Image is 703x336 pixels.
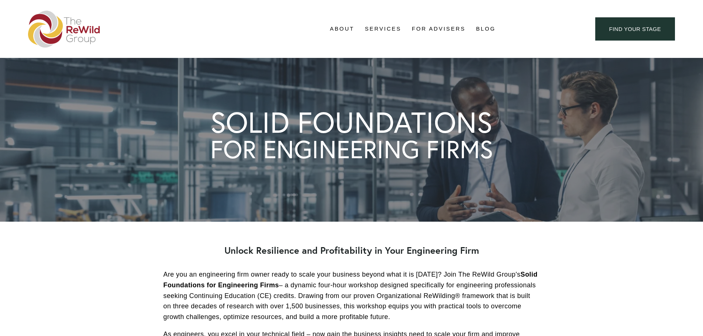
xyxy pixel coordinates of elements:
span: About [330,24,354,34]
h1: FOR ENGINEERING FIRMS [210,137,493,162]
span: Services [365,24,402,34]
strong: Unlock Resilience and Profitability in Your Engineering Firm [224,244,479,256]
a: find your stage [595,17,675,41]
p: Are you an engineering firm owner ready to scale your business beyond what it is [DATE]? Join The... [163,269,540,322]
img: The ReWild Group [28,11,100,48]
a: Blog [476,24,496,35]
a: folder dropdown [365,24,402,35]
a: For Advisers [412,24,465,35]
h1: SOLID FOUNDATIONS [210,108,492,136]
a: folder dropdown [330,24,354,35]
strong: Solid Foundations for Engineering Firms [163,271,540,289]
